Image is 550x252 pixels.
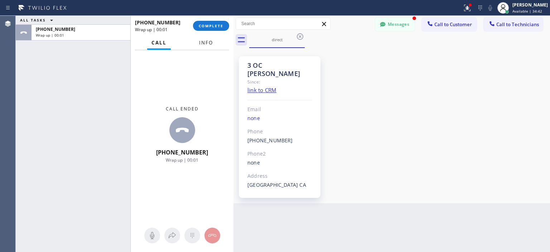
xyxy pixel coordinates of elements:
[36,26,75,32] span: [PHONE_NUMBER]
[16,16,60,24] button: ALL TASKS
[144,228,160,243] button: Mute
[195,36,217,50] button: Info
[247,105,312,114] div: Email
[36,33,64,38] span: Wrap up | 00:01
[247,181,312,189] div: [GEOGRAPHIC_DATA] CA
[247,78,312,86] div: Since:
[156,148,208,156] span: [PHONE_NUMBER]
[250,37,304,42] div: direct
[247,61,312,78] div: 3 OC [PERSON_NAME]
[375,18,415,31] button: Messages
[512,9,542,14] span: Available | 34:42
[484,18,543,31] button: Call to Technicians
[204,228,220,243] button: Hang up
[164,228,180,243] button: Open directory
[247,150,312,158] div: Phone2
[434,21,472,28] span: Call to Customer
[199,39,213,46] span: Info
[247,128,312,136] div: Phone
[166,157,198,163] span: Wrap up | 00:01
[151,39,167,46] span: Call
[485,3,495,13] button: Mute
[135,27,168,33] span: Wrap up | 00:01
[247,172,312,180] div: Address
[20,18,46,23] span: ALL TASKS
[247,86,276,94] a: link to CRM
[236,18,330,29] input: Search
[247,159,312,167] div: none
[512,2,548,8] div: [PERSON_NAME]
[247,137,293,144] a: [PHONE_NUMBER]
[199,23,223,28] span: COMPLETE
[422,18,477,31] button: Call to Customer
[193,21,229,31] button: COMPLETE
[247,114,312,123] div: none
[166,106,199,112] span: Call ended
[147,36,171,50] button: Call
[135,19,180,26] span: [PHONE_NUMBER]
[496,21,539,28] span: Call to Technicians
[184,228,200,243] button: Open dialpad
